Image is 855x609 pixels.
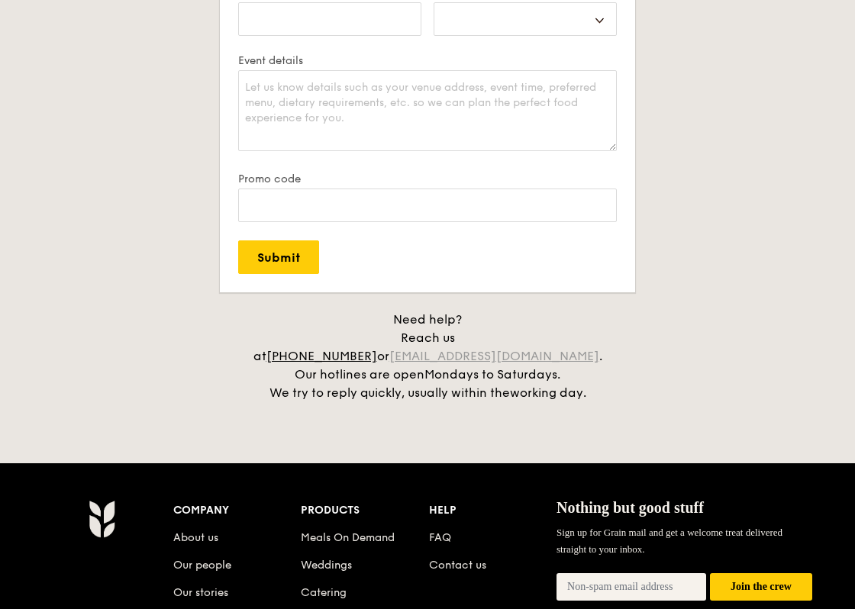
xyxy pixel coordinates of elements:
[557,499,704,516] span: Nothing but good stuff
[301,586,347,599] a: Catering
[557,573,706,601] input: Non-spam email address
[173,559,231,572] a: Our people
[173,586,228,599] a: Our stories
[237,311,618,402] div: Need help? Reach us at or . Our hotlines are open We try to reply quickly, usually within the
[389,349,599,363] a: [EMAIL_ADDRESS][DOMAIN_NAME]
[238,172,617,185] label: Promo code
[238,70,617,151] textarea: Let us know details such as your venue address, event time, preferred menu, dietary requirements,...
[429,559,486,572] a: Contact us
[429,500,557,521] div: Help
[510,385,586,400] span: working day.
[557,527,782,555] span: Sign up for Grain mail and get a welcome treat delivered straight to your inbox.
[429,531,451,544] a: FAQ
[238,240,319,274] input: Submit
[173,531,218,544] a: About us
[301,500,428,521] div: Products
[301,559,352,572] a: Weddings
[173,500,301,521] div: Company
[266,349,377,363] a: [PHONE_NUMBER]
[710,573,812,601] button: Join the crew
[301,531,395,544] a: Meals On Demand
[238,54,617,67] label: Event details
[424,367,560,382] span: Mondays to Saturdays.
[89,500,115,538] img: AYc88T3wAAAABJRU5ErkJggg==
